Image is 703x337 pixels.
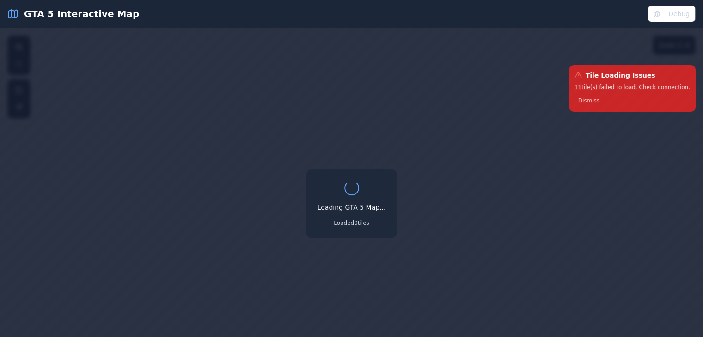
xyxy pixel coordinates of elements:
p: Loading GTA 5 Map... [318,203,386,212]
button: Dismiss [575,95,603,106]
button: Debug [648,6,696,22]
span: Tile Loading Issues [586,71,655,80]
p: 11 tile(s) failed to load. Check connection. [575,84,690,91]
p: Loaded 0 tiles [334,219,369,227]
h1: GTA 5 Interactive Map [24,7,139,20]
